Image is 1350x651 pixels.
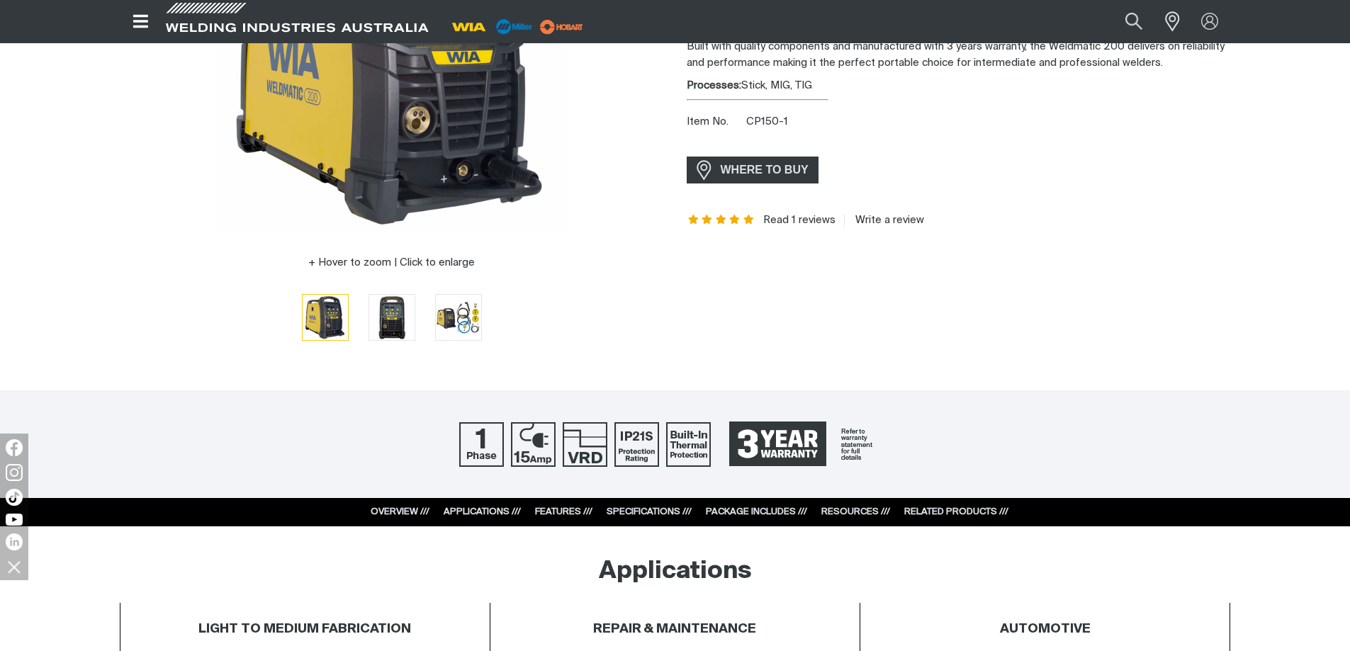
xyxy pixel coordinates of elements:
[535,507,592,516] a: FEATURES ///
[821,507,890,516] a: RESOURCES ///
[687,157,819,183] a: WHERE TO BUY
[687,39,1231,71] p: Built with quality components and manufactured with 3 years warranty, the Weldmatic 200 delivers ...
[666,422,711,467] img: Built In Thermal Protection
[1091,6,1157,38] input: Product name or item number...
[2,555,26,579] img: hide socials
[687,215,756,225] span: Rating: 5
[302,294,349,341] button: Go to slide 1
[763,214,836,227] a: Read 1 reviews
[459,422,504,467] img: Single Phase
[6,464,23,481] img: Instagram
[511,422,556,467] img: 15 Amp Supply Plug
[563,422,607,467] img: Voltage Reduction Device
[198,621,411,638] h4: LIGHT TO MEDIUM FABRICATION
[607,507,692,516] a: SPECIFICATIONS ///
[687,78,1231,94] div: Stick, MIG, TIG
[369,295,415,340] img: Weldmatic 200
[300,254,483,271] button: Hover to zoom | Click to enlarge
[706,507,807,516] a: PACKAGE INCLUDES ///
[6,439,23,456] img: Facebook
[614,422,659,467] img: IP21S Protection Rating
[687,80,741,91] strong: Processes:
[6,533,23,550] img: LinkedIn
[593,621,756,638] h4: REPAIR & MAINTENANCE
[844,214,924,227] a: Write a review
[1110,6,1158,38] button: Search products
[436,295,481,339] img: Weldmatic 200
[1000,621,1091,638] h4: AUTOMOTIVE
[435,294,482,341] button: Go to slide 3
[371,507,429,516] a: OVERVIEW ///
[746,116,788,127] span: CP150-1
[687,114,744,130] span: Item No.
[303,295,348,340] img: Weldmatic 200
[711,159,818,181] span: WHERE TO BUY
[599,556,752,587] h2: Applications
[536,21,587,32] a: miller
[369,294,415,341] button: Go to slide 2
[444,507,521,516] a: APPLICATIONS ///
[6,514,23,526] img: YouTube
[536,16,587,38] img: miller
[904,507,1008,516] a: RELATED PRODUCTS ///
[718,415,891,473] a: 3 Year Warranty
[6,489,23,506] img: TikTok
